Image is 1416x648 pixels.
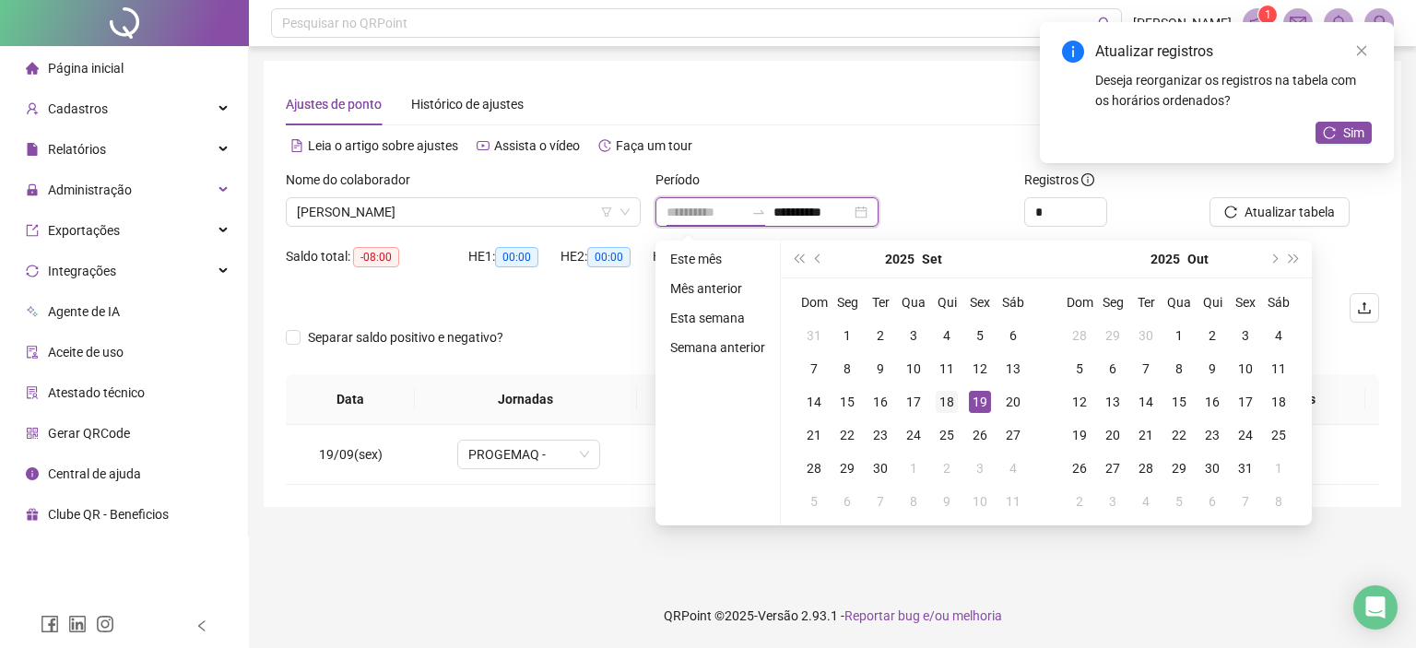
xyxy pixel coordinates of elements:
[1162,286,1196,319] th: Qua
[836,324,858,347] div: 1
[864,352,897,385] td: 2025-09-09
[803,490,825,513] div: 5
[869,457,891,479] div: 30
[831,385,864,418] td: 2025-09-15
[26,62,39,75] span: home
[1068,424,1091,446] div: 19
[1262,286,1295,319] th: Sáb
[836,490,858,513] div: 6
[1096,485,1129,518] td: 2025-11-03
[1135,424,1157,446] div: 21
[1129,286,1162,319] th: Ter
[1162,319,1196,352] td: 2025-10-01
[297,198,630,226] span: WILLIAN JEAN MARIANO
[1262,319,1295,352] td: 2025-10-04
[1196,385,1229,418] td: 2025-10-16
[48,507,169,522] span: Clube QR - Beneficios
[1096,286,1129,319] th: Seg
[797,286,831,319] th: Dom
[836,424,858,446] div: 22
[1201,490,1223,513] div: 6
[1196,418,1229,452] td: 2025-10-23
[319,447,383,462] span: 19/09(sex)
[897,385,930,418] td: 2025-09-17
[26,265,39,277] span: sync
[864,485,897,518] td: 2025-10-07
[1268,424,1290,446] div: 25
[411,97,524,112] span: Histórico de ajustes
[663,248,773,270] li: Este mês
[468,441,589,468] span: PROGEMAQ -
[1234,457,1257,479] div: 31
[1081,173,1094,186] span: info-circle
[869,424,891,446] div: 23
[936,324,958,347] div: 4
[1129,485,1162,518] td: 2025-11-04
[1024,170,1094,190] span: Registros
[1135,324,1157,347] div: 30
[1096,452,1129,485] td: 2025-10-27
[831,485,864,518] td: 2025-10-06
[1096,352,1129,385] td: 2025-10-06
[936,424,958,446] div: 25
[26,427,39,440] span: qrcode
[963,385,997,418] td: 2025-09-19
[836,358,858,380] div: 8
[1262,485,1295,518] td: 2025-11-08
[1129,452,1162,485] td: 2025-10-28
[864,452,897,485] td: 2025-09-30
[1196,319,1229,352] td: 2025-10-02
[637,374,775,425] th: Entrada 1
[1102,490,1124,513] div: 3
[936,391,958,413] div: 18
[195,619,208,632] span: left
[1234,324,1257,347] div: 3
[1096,319,1129,352] td: 2025-09-29
[1068,490,1091,513] div: 2
[1196,286,1229,319] th: Qui
[587,247,631,267] span: 00:00
[1063,286,1096,319] th: Dom
[1290,15,1306,31] span: mail
[1063,385,1096,418] td: 2025-10-12
[1135,358,1157,380] div: 7
[1229,485,1262,518] td: 2025-11-07
[96,615,114,633] span: instagram
[1357,300,1372,315] span: upload
[969,324,991,347] div: 5
[1002,490,1024,513] div: 11
[788,241,808,277] button: super-prev-year
[1002,457,1024,479] div: 4
[1229,385,1262,418] td: 2025-10-17
[930,385,963,418] td: 2025-09-18
[1063,452,1096,485] td: 2025-10-26
[903,391,925,413] div: 17
[619,206,631,218] span: down
[930,286,963,319] th: Qui
[1365,9,1393,37] img: 72529
[869,391,891,413] div: 16
[1258,6,1277,24] sup: 1
[1209,197,1350,227] button: Atualizar tabela
[1229,319,1262,352] td: 2025-10-03
[1351,41,1372,61] a: Close
[1068,457,1091,479] div: 26
[1068,324,1091,347] div: 28
[864,418,897,452] td: 2025-09-23
[903,424,925,446] div: 24
[1229,418,1262,452] td: 2025-10-24
[26,224,39,237] span: export
[1229,352,1262,385] td: 2025-10-10
[1229,452,1262,485] td: 2025-10-31
[963,319,997,352] td: 2025-09-05
[803,457,825,479] div: 28
[495,247,538,267] span: 00:00
[1263,241,1283,277] button: next-year
[1316,122,1372,144] button: Sim
[1168,324,1190,347] div: 1
[831,286,864,319] th: Seg
[831,418,864,452] td: 2025-09-22
[1133,13,1232,33] span: [PERSON_NAME]
[1002,358,1024,380] div: 13
[1201,358,1223,380] div: 9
